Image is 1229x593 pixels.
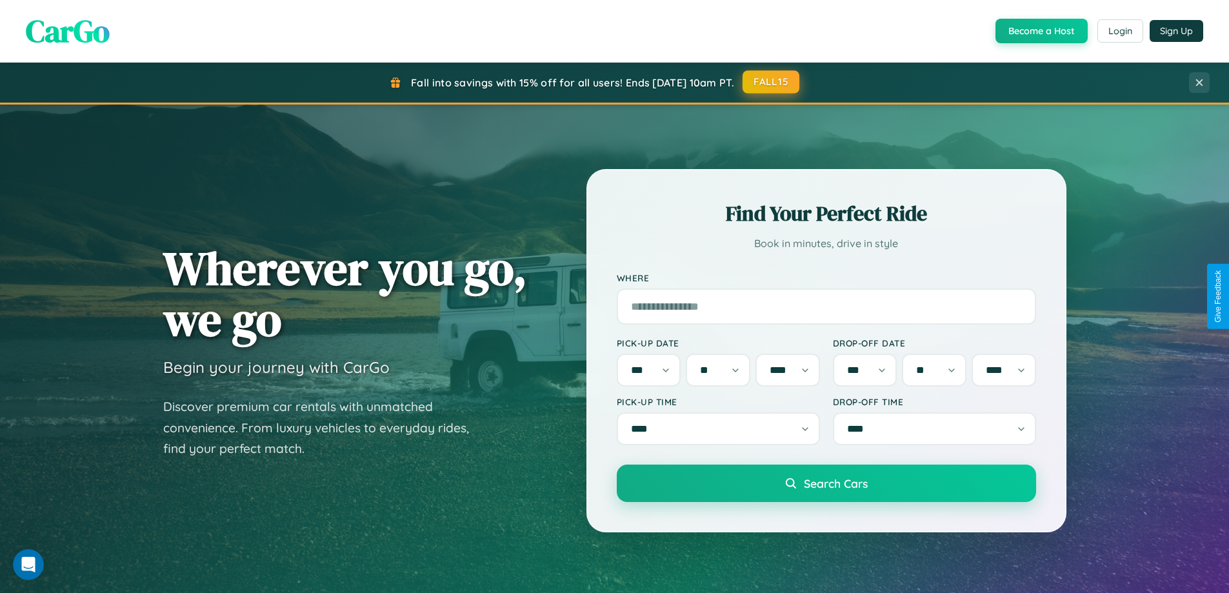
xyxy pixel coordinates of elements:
label: Drop-off Date [833,337,1036,348]
label: Where [617,272,1036,283]
span: Search Cars [804,476,868,490]
label: Pick-up Date [617,337,820,348]
button: Search Cars [617,465,1036,502]
div: Give Feedback [1214,270,1223,323]
label: Drop-off Time [833,396,1036,407]
p: Book in minutes, drive in style [617,234,1036,253]
p: Discover premium car rentals with unmatched convenience. From luxury vehicles to everyday rides, ... [163,396,486,459]
span: Fall into savings with 15% off for all users! Ends [DATE] 10am PT. [411,76,734,89]
h1: Wherever you go, we go [163,243,527,345]
h3: Begin your journey with CarGo [163,357,390,377]
button: Sign Up [1150,20,1203,42]
button: Become a Host [995,19,1088,43]
h2: Find Your Perfect Ride [617,199,1036,228]
button: Login [1097,19,1143,43]
label: Pick-up Time [617,396,820,407]
button: FALL15 [743,70,799,94]
span: CarGo [26,10,110,52]
iframe: Intercom live chat [13,549,44,580]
